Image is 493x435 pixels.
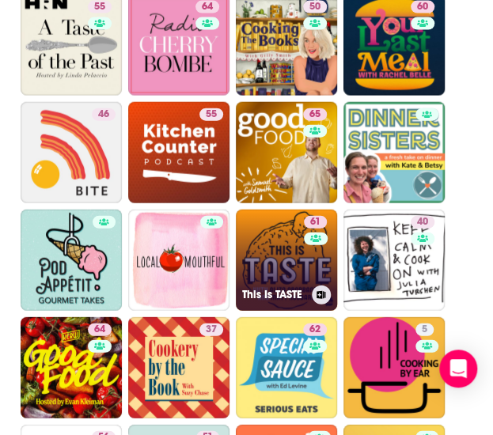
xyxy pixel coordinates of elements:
[309,107,320,123] span: 65
[199,323,223,336] a: 37
[310,214,320,230] span: 61
[242,288,305,301] h3: This Is TASTE
[21,102,122,203] a: 46
[128,317,229,418] a: 37
[98,107,109,123] span: 46
[206,107,217,123] span: 55
[415,323,434,336] a: 5
[206,322,217,338] span: 37
[92,108,116,121] a: 46
[303,1,327,13] a: 50
[303,108,327,121] a: 65
[236,102,337,203] a: 65
[195,1,219,13] a: 64
[411,216,434,229] a: 40
[21,317,122,418] a: 64
[88,323,112,336] a: 64
[309,322,320,338] span: 62
[343,317,445,418] a: 5
[422,322,427,338] span: 5
[236,317,337,418] a: 62
[417,214,428,230] span: 40
[303,323,327,336] a: 62
[411,1,434,13] a: 60
[236,210,337,311] a: 61This Is TASTE
[199,108,223,121] a: 55
[94,322,105,338] span: 64
[439,350,477,388] div: Open Intercom Messenger
[128,102,229,203] a: 55
[88,1,112,13] a: 55
[343,210,445,311] a: 40
[304,216,327,229] a: 61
